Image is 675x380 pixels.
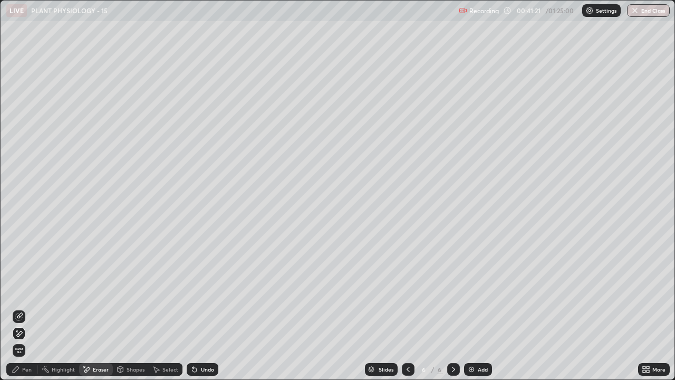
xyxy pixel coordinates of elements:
p: LIVE [9,6,24,15]
div: Pen [22,367,32,372]
div: Shapes [127,367,144,372]
div: Select [162,367,178,372]
p: Recording [469,7,499,15]
img: recording.375f2c34.svg [459,6,467,15]
img: end-class-cross [631,6,639,15]
div: Undo [201,367,214,372]
div: 6 [419,366,429,373]
div: Slides [379,367,393,372]
img: class-settings-icons [585,6,594,15]
div: Highlight [52,367,75,372]
div: Add [478,367,488,372]
div: More [652,367,666,372]
div: 6 [437,365,443,374]
span: Erase all [13,347,25,354]
p: PLANT PHYSIOLOGY - 15 [31,6,108,15]
img: add-slide-button [467,365,476,374]
button: End Class [627,4,670,17]
div: / [431,366,435,373]
div: Eraser [93,367,109,372]
p: Settings [596,8,616,13]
